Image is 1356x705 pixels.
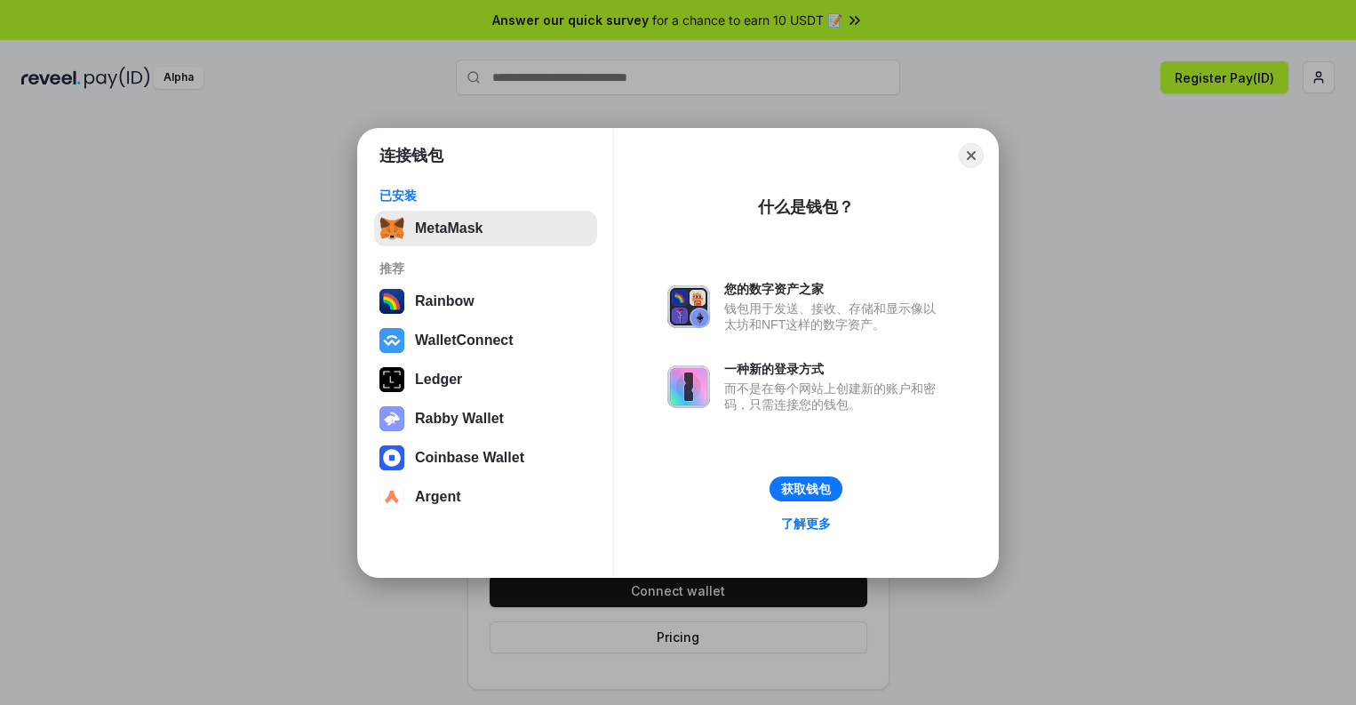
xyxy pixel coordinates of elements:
button: Coinbase Wallet [374,440,597,476]
img: svg+xml,%3Csvg%20xmlns%3D%22http%3A%2F%2Fwww.w3.org%2F2000%2Fsvg%22%20width%3D%2228%22%20height%3... [379,367,404,392]
div: Ledger [415,372,462,388]
div: 推荐 [379,260,592,276]
img: svg+xml,%3Csvg%20fill%3D%22none%22%20height%3D%2233%22%20viewBox%3D%220%200%2035%2033%22%20width%... [379,216,404,241]
h1: 连接钱包 [379,145,443,166]
button: 获取钱包 [770,477,842,501]
img: svg+xml,%3Csvg%20xmlns%3D%22http%3A%2F%2Fwww.w3.org%2F2000%2Fsvg%22%20fill%3D%22none%22%20viewBox... [379,406,404,431]
div: 了解更多 [781,516,831,532]
a: 了解更多 [770,512,842,535]
div: WalletConnect [415,332,514,348]
div: Coinbase Wallet [415,450,524,466]
div: 一种新的登录方式 [724,361,945,377]
img: svg+xml,%3Csvg%20width%3D%2228%22%20height%3D%2228%22%20viewBox%3D%220%200%2028%2028%22%20fill%3D... [379,485,404,509]
div: 钱包用于发送、接收、存储和显示像以太坊和NFT这样的数字资产。 [724,300,945,332]
img: svg+xml,%3Csvg%20width%3D%2228%22%20height%3D%2228%22%20viewBox%3D%220%200%2028%2028%22%20fill%3D... [379,328,404,353]
button: Rabby Wallet [374,401,597,437]
div: 获取钱包 [781,481,831,497]
button: MetaMask [374,211,597,246]
img: svg+xml,%3Csvg%20xmlns%3D%22http%3A%2F%2Fwww.w3.org%2F2000%2Fsvg%22%20fill%3D%22none%22%20viewBox... [667,285,710,328]
div: Rainbow [415,293,475,309]
div: 您的数字资产之家 [724,281,945,297]
button: WalletConnect [374,323,597,358]
img: svg+xml,%3Csvg%20width%3D%2228%22%20height%3D%2228%22%20viewBox%3D%220%200%2028%2028%22%20fill%3D... [379,445,404,470]
div: Rabby Wallet [415,411,504,427]
div: 已安装 [379,188,592,204]
button: Argent [374,479,597,515]
button: Close [959,143,984,168]
div: MetaMask [415,220,483,236]
div: 什么是钱包？ [758,196,854,218]
button: Rainbow [374,284,597,319]
div: 而不是在每个网站上创建新的账户和密码，只需连接您的钱包。 [724,381,945,413]
button: Ledger [374,362,597,397]
img: svg+xml,%3Csvg%20width%3D%22120%22%20height%3D%22120%22%20viewBox%3D%220%200%20120%20120%22%20fil... [379,289,404,314]
img: svg+xml,%3Csvg%20xmlns%3D%22http%3A%2F%2Fwww.w3.org%2F2000%2Fsvg%22%20fill%3D%22none%22%20viewBox... [667,365,710,408]
div: Argent [415,489,461,505]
